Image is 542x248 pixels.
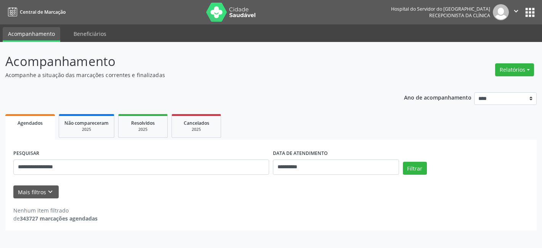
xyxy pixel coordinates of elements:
[5,6,66,18] a: Central de Marcação
[20,9,66,15] span: Central de Marcação
[64,127,109,132] div: 2025
[68,27,112,40] a: Beneficiários
[124,127,162,132] div: 2025
[5,71,377,79] p: Acompanhe a situação das marcações correntes e finalizadas
[512,7,520,15] i: 
[18,120,43,126] span: Agendados
[495,63,534,76] button: Relatórios
[493,4,509,20] img: img
[46,188,55,196] i: keyboard_arrow_down
[13,148,39,159] label: PESQUISAR
[523,6,537,19] button: apps
[13,206,98,214] div: Nenhum item filtrado
[3,27,60,42] a: Acompanhamento
[131,120,155,126] span: Resolvidos
[429,12,490,19] span: Recepcionista da clínica
[13,214,98,222] div: de
[184,120,209,126] span: Cancelados
[403,162,427,175] button: Filtrar
[5,52,377,71] p: Acompanhamento
[20,215,98,222] strong: 343727 marcações agendadas
[509,4,523,20] button: 
[64,120,109,126] span: Não compareceram
[391,6,490,12] div: Hospital do Servidor do [GEOGRAPHIC_DATA]
[273,148,328,159] label: DATA DE ATENDIMENTO
[177,127,215,132] div: 2025
[13,185,59,199] button: Mais filtroskeyboard_arrow_down
[404,92,471,102] p: Ano de acompanhamento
